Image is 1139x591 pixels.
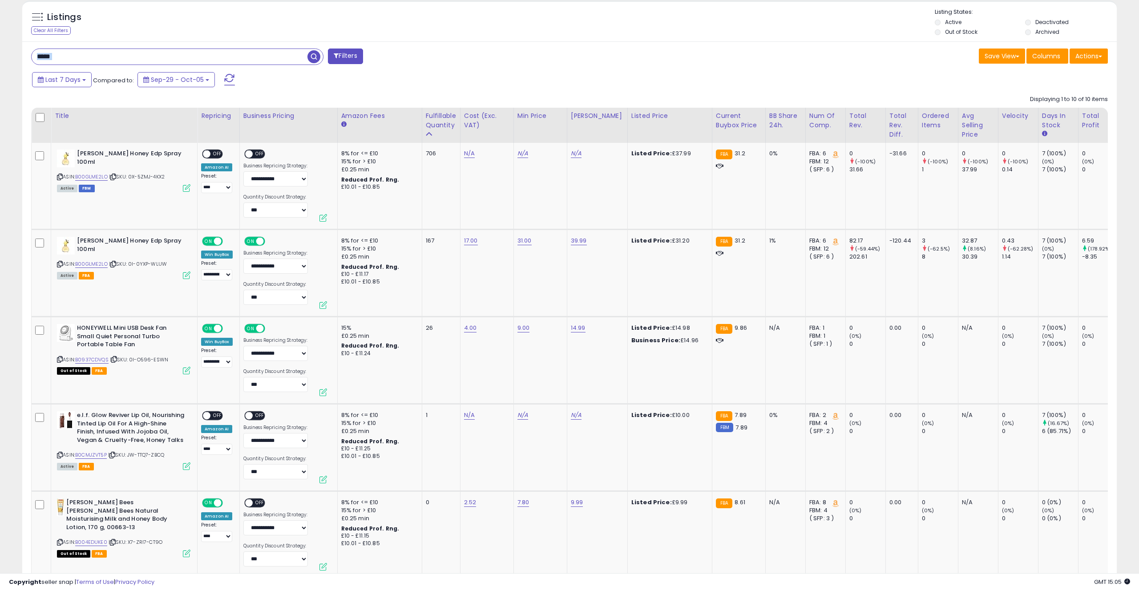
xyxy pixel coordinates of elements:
span: OFF [222,325,236,332]
div: 8 [922,253,958,261]
a: 7.80 [517,498,529,507]
div: 0.00 [889,498,911,506]
span: OFF [263,238,278,245]
div: 0% [769,150,799,158]
a: 9.99 [571,498,583,507]
label: Quantity Discount Strategy: [243,543,308,549]
div: Amazon Fees [341,111,418,121]
b: [PERSON_NAME] Honey Edp Spray 100ml [77,150,185,168]
span: All listings currently available for purchase on Amazon [57,272,77,279]
div: 0.00 [889,411,911,419]
b: Reduced Prof. Rng. [341,176,400,183]
div: Total Profit [1082,111,1115,130]
div: 32.87 [962,237,998,245]
div: £0.25 min [341,253,415,261]
div: ( SFP: 1 ) [809,340,839,348]
div: 0 [849,324,885,332]
label: Business Repricing Strategy: [243,250,308,256]
div: Fulfillable Quantity [426,111,456,130]
div: 8% for <= £10 [341,150,415,158]
div: 1% [769,237,799,245]
div: £10.00 [631,411,705,419]
div: 0 [1082,427,1118,435]
small: FBA [716,411,732,421]
span: ON [203,325,214,332]
span: Sep-29 - Oct-05 [151,75,204,84]
div: Velocity [1002,111,1034,121]
div: 0 [1082,514,1118,522]
span: ON [245,238,256,245]
a: N/A [517,149,528,158]
div: 0.43 [1002,237,1038,245]
small: (0%) [1002,332,1014,340]
div: ( SFP: 3 ) [809,514,839,522]
div: 6 (85.71%) [1042,427,1078,435]
label: Quantity Discount Strategy: [243,194,308,200]
b: Reduced Prof. Rng. [341,263,400,271]
div: 0 [426,498,453,506]
div: 0 [922,150,958,158]
b: Listed Price: [631,149,672,158]
div: 7 (100%) [1042,150,1078,158]
span: ON [203,499,214,507]
div: 0 [1082,166,1118,174]
b: Listed Price: [631,411,672,419]
small: (0%) [849,507,862,514]
small: FBA [716,324,732,334]
small: FBA [716,498,732,508]
img: 31+jInxPzlL._SL40_.jpg [57,237,75,255]
div: £14.98 [631,324,705,332]
strong: Copyright [9,578,41,586]
div: 0 [849,514,885,522]
a: 17.00 [464,236,478,245]
div: £10 - £11.15 [341,532,415,540]
div: Amazon AI [201,425,232,433]
div: £10 - £11.24 [341,350,415,357]
div: N/A [962,498,991,506]
div: 0 [1002,514,1038,522]
label: Quantity Discount Strategy: [243,281,308,287]
div: FBA: 6 [809,237,839,245]
small: (0%) [922,420,934,427]
div: 0 [922,324,958,332]
div: 1.14 [1002,253,1038,261]
div: [PERSON_NAME] [571,111,624,121]
small: (0%) [1082,507,1095,514]
small: Amazon Fees. [341,121,347,129]
div: FBM: 12 [809,158,839,166]
button: Sep-29 - Oct-05 [137,72,215,87]
div: 0 [922,411,958,419]
div: £10.01 - £10.85 [341,540,415,547]
div: ASIN: [57,324,190,373]
div: 0 [849,411,885,419]
span: FBA [79,463,94,470]
div: £31.20 [631,237,705,245]
div: Ordered Items [922,111,954,130]
span: OFF [253,150,267,158]
div: 0 [922,498,958,506]
span: Last 7 Days [45,75,81,84]
span: 31.2 [735,236,745,245]
span: OFF [222,238,236,245]
b: Reduced Prof. Rng. [341,525,400,532]
div: £0.25 min [341,514,415,522]
span: FBA [92,550,107,558]
span: ON [203,238,214,245]
div: 0 [1082,498,1118,506]
div: 7 (100%) [1042,340,1078,348]
button: Columns [1026,49,1068,64]
div: 0 [1082,411,1118,419]
span: FBM [79,185,95,192]
div: 0 [1002,411,1038,419]
div: 706 [426,150,453,158]
div: 0 [962,150,998,158]
small: (16.67%) [1048,420,1069,427]
div: 0 [1082,150,1118,158]
div: seller snap | | [9,578,154,587]
b: Listed Price: [631,324,672,332]
a: B004EDUKE0 [75,538,107,546]
div: BB Share 24h. [769,111,802,130]
small: (-59.44%) [855,245,880,252]
a: N/A [571,411,582,420]
div: 8% for <= £10 [341,411,415,419]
